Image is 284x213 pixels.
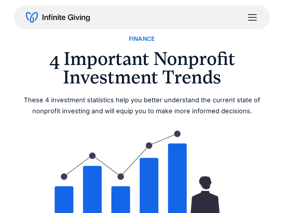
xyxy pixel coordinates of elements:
h1: 4 Important Nonprofit Investment Trends [14,49,270,86]
div: menu [244,9,258,26]
a: home [26,12,90,23]
div: These 4 investment statistics help you better understand the current state of nonprofit investing... [14,95,270,116]
a: Finance [129,34,155,44]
